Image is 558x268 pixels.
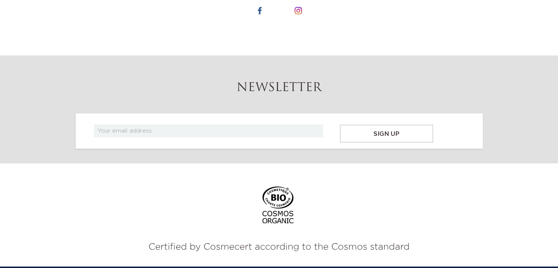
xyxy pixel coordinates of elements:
[94,124,323,137] input: Your email address
[76,81,483,95] h2: Newsletter
[256,7,263,14] img: icone facebook
[260,186,298,231] img: logo bio cosmos
[340,124,433,143] input: Sign up
[6,240,552,254] p: Certified by Cosmecert according to the Cosmos standard
[295,7,302,14] img: icone instagram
